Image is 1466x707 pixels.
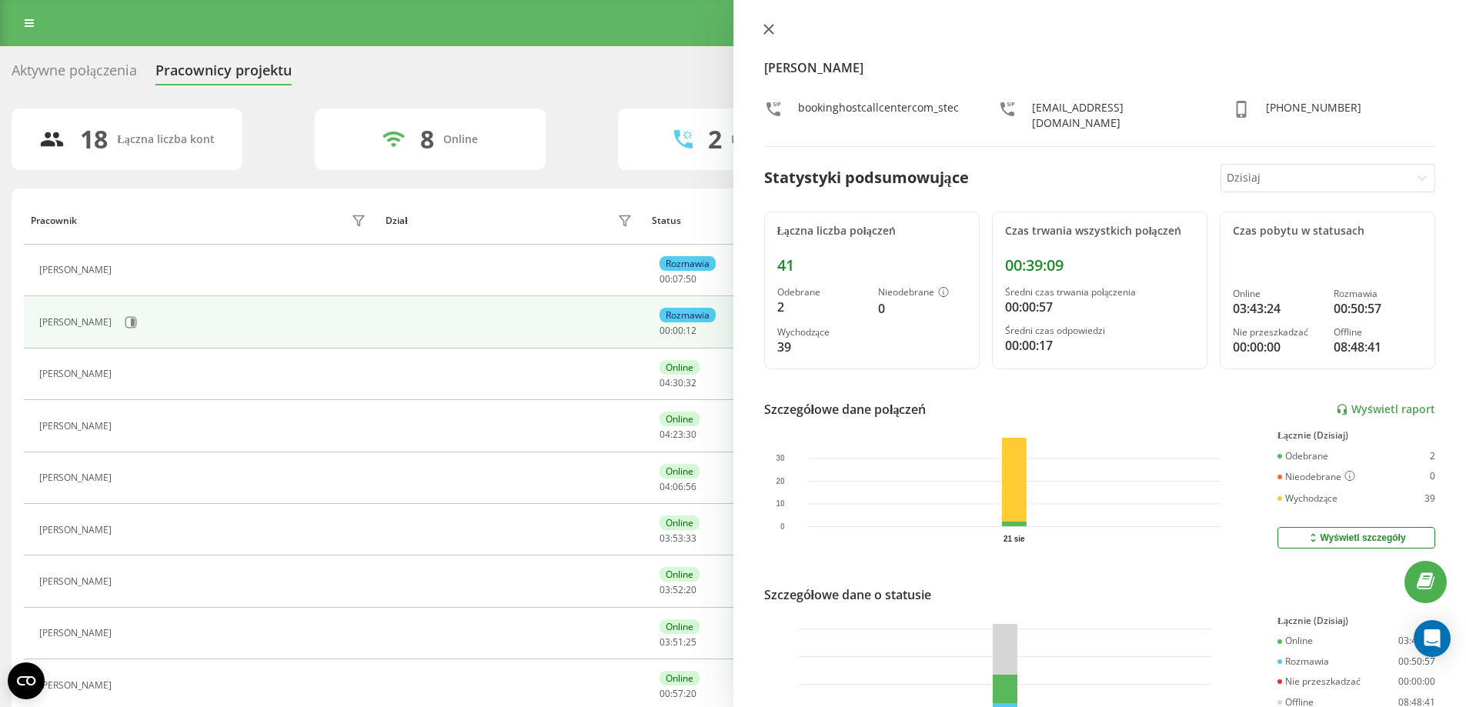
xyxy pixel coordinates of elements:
[660,533,696,544] div: : :
[878,287,967,299] div: Nieodebrane
[39,628,115,639] div: [PERSON_NAME]
[1398,635,1435,646] div: 03:43:24
[660,482,696,492] div: : :
[660,585,696,595] div: : :
[1003,535,1024,543] text: 21 sie
[1334,338,1422,356] div: 08:48:41
[1430,451,1435,462] div: 2
[39,369,115,379] div: [PERSON_NAME]
[1277,430,1435,441] div: Łącznie (Dzisiaj)
[660,274,696,285] div: : :
[686,687,696,700] span: 20
[764,585,931,604] div: Szczegółowe dane o statusie
[660,256,716,271] div: Rozmawia
[777,327,866,338] div: Wychodzące
[686,635,696,649] span: 25
[1424,493,1435,504] div: 39
[673,583,683,596] span: 52
[39,317,115,328] div: [PERSON_NAME]
[777,338,866,356] div: 39
[660,515,700,530] div: Online
[777,298,866,316] div: 2
[1005,287,1194,298] div: Średni czas trwania połączenia
[673,376,683,389] span: 30
[660,480,670,493] span: 04
[420,125,434,154] div: 8
[686,532,696,545] span: 33
[1005,225,1194,238] div: Czas trwania wszystkich połączeń
[673,532,683,545] span: 53
[686,583,696,596] span: 20
[1277,527,1435,549] button: Wyświetl szczegóły
[1005,298,1194,316] div: 00:00:57
[1005,256,1194,275] div: 00:39:09
[39,421,115,432] div: [PERSON_NAME]
[660,428,670,441] span: 04
[660,583,670,596] span: 03
[8,662,45,699] button: Open CMP widget
[777,256,967,275] div: 41
[1277,656,1329,667] div: Rozmawia
[660,619,700,634] div: Online
[673,687,683,700] span: 57
[731,133,793,146] div: Rozmawiają
[673,428,683,441] span: 23
[777,225,967,238] div: Łączna liczba połączeń
[660,637,696,648] div: : :
[1336,403,1435,416] a: Wyświetl raport
[776,455,785,463] text: 30
[1266,100,1361,131] div: [PHONE_NUMBER]
[1233,338,1321,356] div: 00:00:00
[660,308,716,322] div: Rozmawia
[39,680,115,691] div: [PERSON_NAME]
[660,376,670,389] span: 04
[443,133,478,146] div: Online
[764,166,969,189] div: Statystyki podsumowujące
[686,376,696,389] span: 32
[776,500,785,509] text: 10
[777,287,866,298] div: Odebrane
[1005,336,1194,355] div: 00:00:17
[660,324,670,337] span: 00
[660,429,696,440] div: : :
[155,62,292,86] div: Pracownicy projektu
[1334,299,1422,318] div: 00:50:57
[878,299,967,318] div: 0
[1233,288,1321,299] div: Online
[1398,676,1435,687] div: 00:00:00
[673,324,683,337] span: 00
[764,58,1436,77] h4: [PERSON_NAME]
[660,272,670,285] span: 00
[686,428,696,441] span: 30
[39,576,115,587] div: [PERSON_NAME]
[1277,493,1337,504] div: Wychodzące
[1334,327,1422,338] div: Offline
[686,324,696,337] span: 12
[798,100,959,131] div: bookinghostcallcentercom_stec
[780,522,784,531] text: 0
[39,525,115,535] div: [PERSON_NAME]
[1032,100,1201,131] div: [EMAIL_ADDRESS][DOMAIN_NAME]
[686,480,696,493] span: 56
[764,400,927,419] div: Szczegółowe dane połączeń
[1277,471,1355,483] div: Nieodebrane
[1277,635,1313,646] div: Online
[80,125,108,154] div: 18
[1398,656,1435,667] div: 00:50:57
[1277,615,1435,626] div: Łącznie (Dzisiaj)
[660,635,670,649] span: 03
[39,265,115,275] div: [PERSON_NAME]
[673,480,683,493] span: 06
[776,477,785,485] text: 20
[1307,532,1405,544] div: Wyświetl szczegóły
[1233,299,1321,318] div: 03:43:24
[660,412,700,426] div: Online
[1277,451,1328,462] div: Odebrane
[660,325,696,336] div: : :
[708,125,722,154] div: 2
[386,215,407,226] div: Dział
[117,133,214,146] div: Łączna liczba kont
[660,532,670,545] span: 03
[652,215,681,226] div: Status
[1233,225,1422,238] div: Czas pobytu w statusach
